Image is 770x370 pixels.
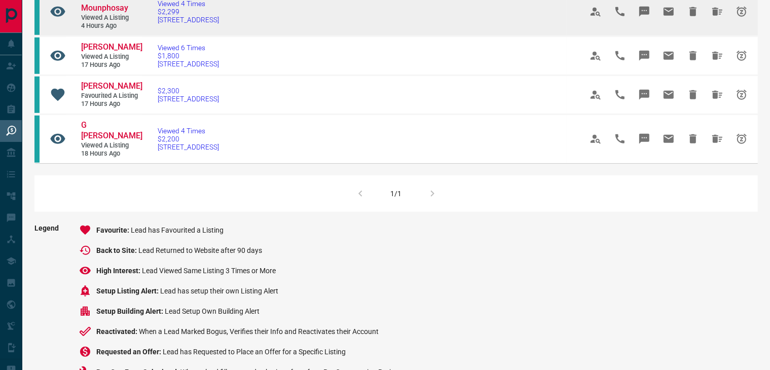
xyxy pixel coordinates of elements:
span: Snooze [729,44,754,68]
span: Call [608,83,632,107]
span: Viewed a Listing [81,141,142,150]
span: [STREET_ADDRESS] [158,143,219,151]
span: Lead has Favourited a Listing [131,226,224,234]
span: [STREET_ADDRESS] [158,95,219,103]
span: Message [632,44,656,68]
span: Lead Returned to Website after 90 days [138,246,262,254]
div: condos.ca [34,38,40,74]
span: $1,800 [158,52,219,60]
span: $2,300 [158,87,219,95]
span: Favourited a Listing [81,92,142,100]
span: Hide [681,44,705,68]
span: Call [608,127,632,151]
a: Viewed 4 Times$2,200[STREET_ADDRESS] [158,127,219,151]
span: Viewed a Listing [81,53,142,61]
span: [PERSON_NAME] [81,81,142,91]
span: 18 hours ago [81,150,142,158]
span: Call [608,44,632,68]
span: [STREET_ADDRESS] [158,16,219,24]
span: Reactivated [96,327,139,336]
span: Setup Building Alert [96,307,165,315]
span: View Profile [583,44,608,68]
span: Hide All from Jolie Samuels [705,44,729,68]
span: Hide [681,127,705,151]
div: 1/1 [391,190,402,198]
a: Viewed 6 Times$1,800[STREET_ADDRESS] [158,44,219,68]
span: Lead has Requested to Place an Offer for a Specific Listing [163,348,346,356]
a: [PERSON_NAME] [81,42,142,53]
span: View Profile [583,127,608,151]
span: Hide [681,83,705,107]
span: Hide All from Stanislav Vakulenko [705,83,729,107]
span: Requested an Offer [96,348,163,356]
span: Lead Viewed Same Listing 3 Times or More [142,267,276,275]
span: Snooze [729,127,754,151]
span: Email [656,83,681,107]
span: 17 hours ago [81,100,142,108]
span: Viewed 4 Times [158,127,219,135]
span: $2,299 [158,8,219,16]
span: Lead Setup Own Building Alert [165,307,260,315]
span: When a Lead Marked Bogus, Verifies their Info and Reactivates their Account [139,327,379,336]
span: Viewed a Listing [81,14,142,22]
div: condos.ca [34,116,40,163]
span: 17 hours ago [81,61,142,69]
span: Setup Listing Alert [96,287,160,295]
span: Message [632,127,656,151]
span: Hide All from G Weah [705,127,729,151]
span: G [PERSON_NAME] [81,120,142,140]
span: $2,200 [158,135,219,143]
span: [PERSON_NAME] [81,42,142,52]
span: Snooze [729,83,754,107]
span: View Profile [583,83,608,107]
span: [STREET_ADDRESS] [158,60,219,68]
span: Email [656,127,681,151]
span: Favourite [96,226,131,234]
span: Message [632,83,656,107]
span: Email [656,44,681,68]
span: Back to Site [96,246,138,254]
a: G [PERSON_NAME] [81,120,142,141]
a: [PERSON_NAME] [81,81,142,92]
div: condos.ca [34,77,40,113]
span: High Interest [96,267,142,275]
span: Lead has setup their own Listing Alert [160,287,278,295]
a: $2,300[STREET_ADDRESS] [158,87,219,103]
span: Viewed 6 Times [158,44,219,52]
span: 4 hours ago [81,22,142,30]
